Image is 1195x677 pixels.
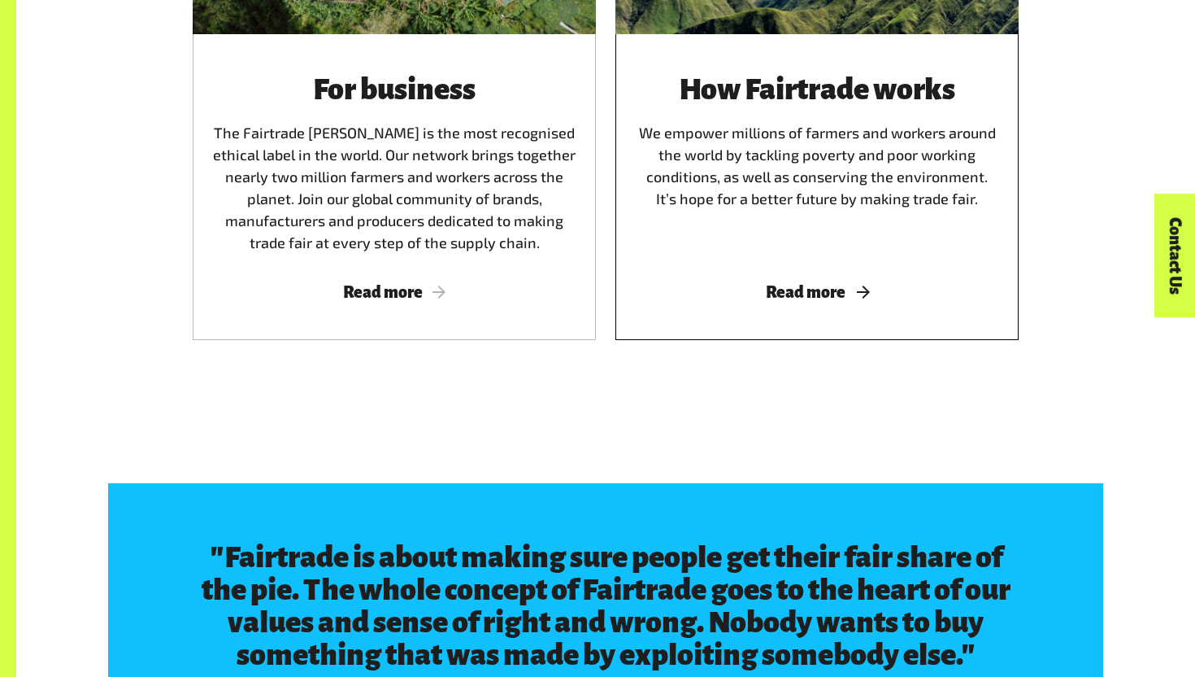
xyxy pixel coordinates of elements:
span: Read more [635,283,999,301]
h3: How Fairtrade works [635,73,999,106]
span: Read more [212,283,576,301]
p: "Fairtrade is about making sure people get their fair share of the pie. The whole concept of Fair... [191,541,1020,671]
div: The Fairtrade [PERSON_NAME] is the most recognised ethical label in the world. Our network brings... [212,73,576,254]
div: We empower millions of farmers and workers around the world by tackling poverty and poor working ... [635,73,999,254]
h3: For business [212,73,576,106]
